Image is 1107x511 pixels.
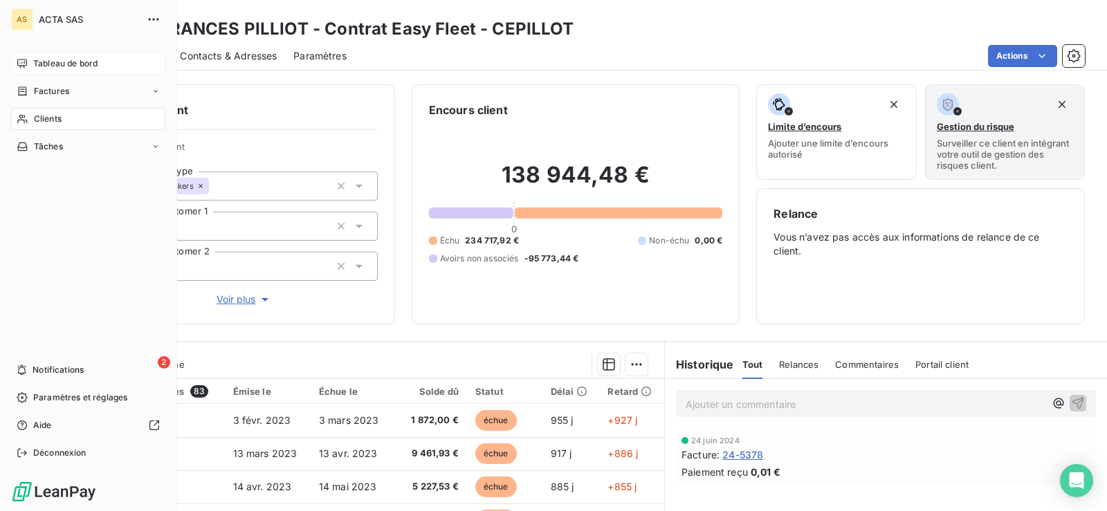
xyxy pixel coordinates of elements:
span: 14 mai 2023 [319,481,377,492]
span: 917 j [551,447,572,459]
div: Émise le [233,386,302,397]
span: Relances [779,359,818,370]
span: 234 717,92 € [465,234,519,247]
span: 24-5378 [722,447,763,462]
img: Logo LeanPay [11,481,97,503]
div: AS [11,8,33,30]
span: 885 j [551,481,574,492]
span: 0,00 € [695,234,722,247]
span: Tâches [34,140,63,153]
span: Propriétés Client [111,141,378,160]
h6: Historique [665,356,734,373]
span: échue [475,476,517,497]
span: 2 [158,356,170,369]
a: Aide [11,414,165,436]
div: Délai [551,386,592,397]
span: -95 773,44 € [524,252,579,265]
div: Statut [475,386,534,397]
span: échue [475,410,517,431]
span: 5 227,53 € [403,480,459,494]
span: 0,01 € [751,465,780,479]
span: +886 j [607,447,638,459]
span: Contacts & Adresses [180,49,277,63]
span: 0 [511,223,517,234]
span: Clients [34,113,62,125]
span: 955 j [551,414,574,426]
div: Solde dû [403,386,459,397]
span: +927 j [607,414,637,426]
h2: 138 944,48 € [429,161,723,203]
span: 14 avr. 2023 [233,481,292,492]
input: Ajouter une valeur [209,180,220,192]
span: Tout [742,359,763,370]
span: Commentaires [835,359,899,370]
span: Notifications [33,364,84,376]
span: 83 [190,385,208,398]
span: Échu [440,234,460,247]
button: Limite d’encoursAjouter une limite d’encours autorisé [756,84,916,180]
button: Gestion du risqueSurveiller ce client en intégrant votre outil de gestion des risques client. [925,84,1085,180]
button: Voir plus [111,292,378,307]
span: Paramètres et réglages [33,391,127,404]
div: Open Intercom Messenger [1060,464,1093,497]
span: Déconnexion [33,447,86,459]
span: 9 461,93 € [403,447,459,461]
span: Voir plus [217,292,272,306]
span: Ajouter une limite d’encours autorisé [768,138,904,160]
span: Aide [33,419,52,431]
h3: ASSURANCES PILLIOT - Contrat Easy Fleet - CEPILLOT [122,17,574,41]
span: Tableau de bord [33,57,98,70]
h6: Informations client [84,102,378,118]
span: Paramètres [293,49,347,63]
span: ACTA SAS [39,14,138,25]
span: 3 févr. 2023 [233,414,291,426]
button: Actions [988,45,1057,67]
span: Avoirs non associés [440,252,519,265]
span: Limite d’encours [768,121,841,132]
span: Surveiller ce client en intégrant votre outil de gestion des risques client. [937,138,1073,171]
span: Gestion du risque [937,121,1014,132]
span: +855 j [607,481,637,492]
span: Paiement reçu [681,465,748,479]
span: 24 juin 2024 [691,436,740,445]
div: Vous n’avez pas accès aux informations de relance de ce client. [774,205,1068,307]
span: Factures [34,85,69,97]
span: Portail client [915,359,969,370]
div: Retard [607,386,656,397]
span: 13 avr. 2023 [319,447,378,459]
span: 13 mars 2023 [233,447,298,459]
h6: Relance [774,205,1068,222]
span: échue [475,443,517,464]
span: Non-échu [649,234,689,247]
span: Facture : [681,447,720,462]
h6: Encours client [429,102,508,118]
span: 3 mars 2023 [319,414,379,426]
span: 1 872,00 € [403,414,459,427]
div: Échue le [319,386,386,397]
